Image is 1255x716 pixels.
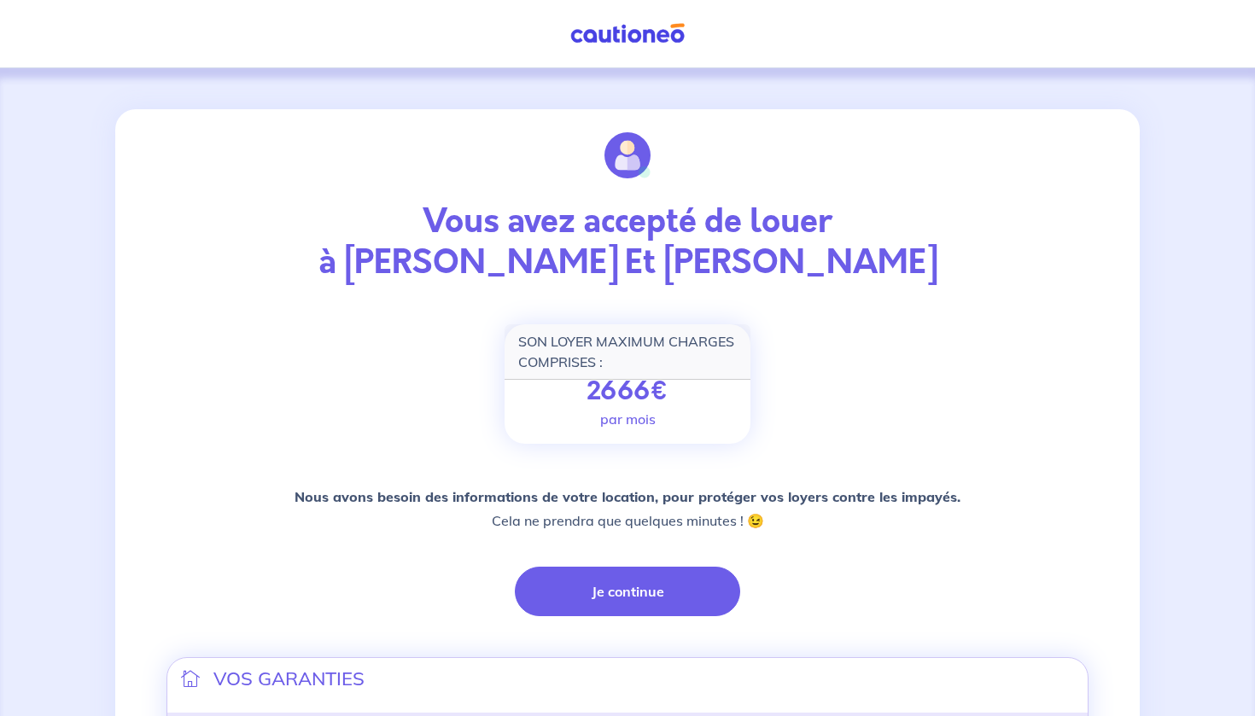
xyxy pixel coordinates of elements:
div: SON LOYER MAXIMUM CHARGES COMPRISES : [505,324,750,380]
img: illu_account_valid.svg [604,132,651,178]
p: Vous avez accepté de louer à [PERSON_NAME] Et [PERSON_NAME] [166,201,1089,283]
p: par mois [600,409,656,429]
button: Je continue [515,567,740,616]
p: Cela ne prendra que quelques minutes ! 😉 [295,485,960,533]
img: Cautioneo [563,23,692,44]
strong: Nous avons besoin des informations de votre location, pour protéger vos loyers contre les impayés. [295,488,960,505]
span: € [651,372,668,410]
p: 2666 [587,376,668,407]
p: VOS GARANTIES [213,665,365,692]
